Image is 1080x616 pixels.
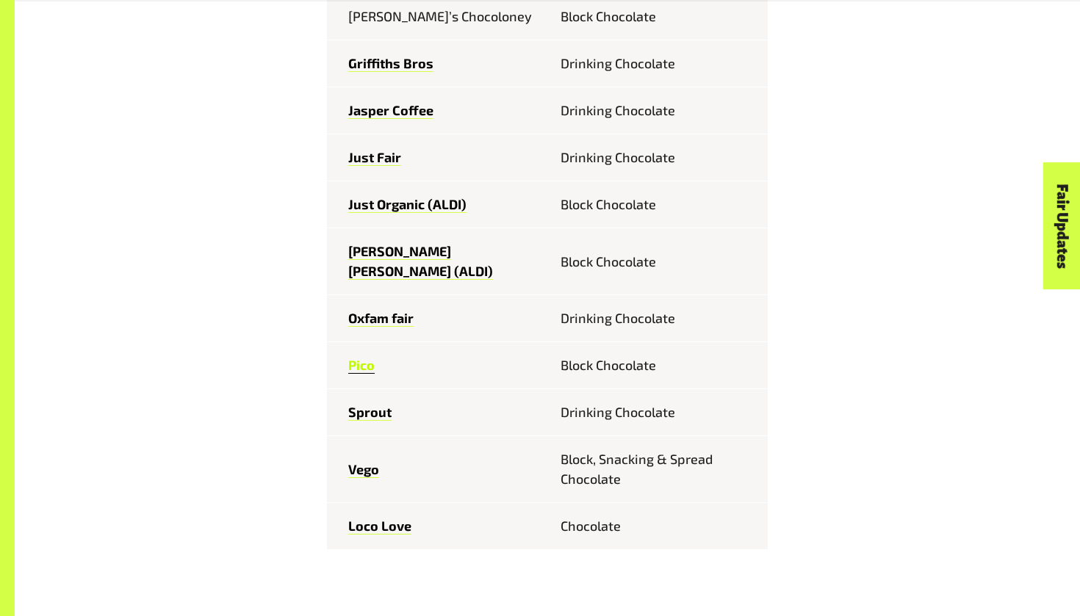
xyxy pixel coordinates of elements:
a: Pico [348,357,375,374]
td: Block Chocolate [547,181,768,228]
a: Loco Love [348,518,411,535]
td: Drinking Chocolate [547,389,768,436]
a: [PERSON_NAME] [PERSON_NAME] (ALDI) [348,243,493,280]
a: Just Organic (ALDI) [348,196,467,213]
a: Oxfam fair [348,310,414,327]
td: Block Chocolate [547,228,768,295]
td: Drinking Chocolate [547,295,768,342]
td: Drinking Chocolate [547,134,768,181]
a: Jasper Coffee [348,102,433,119]
td: Chocolate [547,503,768,550]
a: Vego [348,461,379,478]
td: Drinking Chocolate [547,87,768,134]
td: Block Chocolate [547,342,768,389]
a: Sprout [348,404,392,421]
td: Block, Snacking & Spread Chocolate [547,436,768,503]
td: Drinking Chocolate [547,40,768,87]
a: Just Fair [348,149,401,166]
a: Griffiths Bros [348,55,433,72]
